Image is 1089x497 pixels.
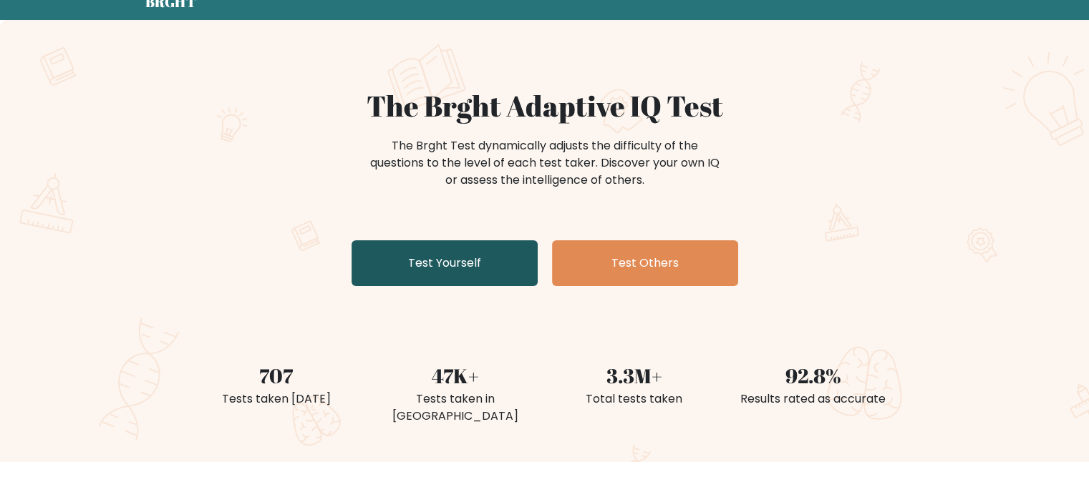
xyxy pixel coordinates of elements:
div: Results rated as accurate [732,390,894,408]
a: Test Others [552,240,738,286]
div: 92.8% [732,360,894,390]
div: Total tests taken [553,390,715,408]
div: Tests taken in [GEOGRAPHIC_DATA] [374,390,536,425]
h1: The Brght Adaptive IQ Test [195,89,894,123]
div: The Brght Test dynamically adjusts the difficulty of the questions to the level of each test take... [366,137,724,189]
div: 3.3M+ [553,360,715,390]
div: 707 [195,360,357,390]
div: 47K+ [374,360,536,390]
a: Test Yourself [352,240,538,286]
div: Tests taken [DATE] [195,390,357,408]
